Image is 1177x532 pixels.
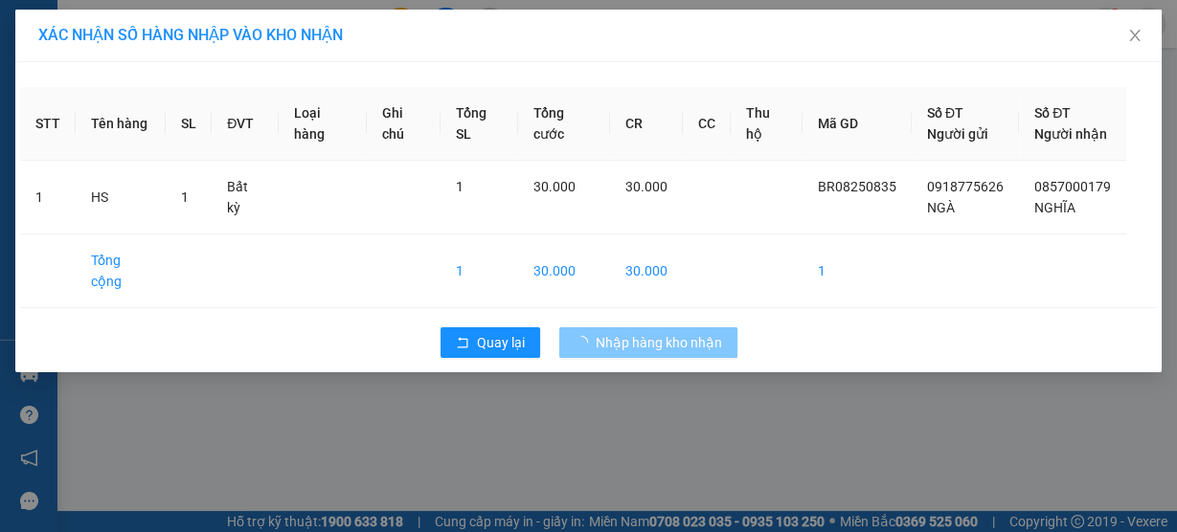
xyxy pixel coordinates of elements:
[1108,10,1162,63] button: Close
[456,179,464,194] span: 1
[181,189,189,205] span: 1
[518,234,610,308] td: 30.000
[20,87,76,161] th: STT
[441,234,518,308] td: 1
[212,161,279,234] td: Bất kỳ
[456,336,469,351] span: rollback
[803,87,912,161] th: Mã GD
[441,327,540,358] button: rollbackQuay lại
[38,26,343,44] span: XÁC NHẬN SỐ HÀNG NHẬP VÀO KHO NHẬN
[1127,28,1143,43] span: close
[927,179,1004,194] span: 0918775626
[683,87,731,161] th: CC
[533,179,576,194] span: 30.000
[559,327,737,358] button: Nhập hàng kho nhận
[1034,105,1071,121] span: Số ĐT
[1034,200,1075,215] span: NGHĨA
[610,234,683,308] td: 30.000
[927,200,955,215] span: NGÀ
[731,87,803,161] th: Thu hộ
[212,87,279,161] th: ĐVT
[927,105,963,121] span: Số ĐT
[166,87,212,161] th: SL
[518,87,610,161] th: Tổng cước
[76,87,166,161] th: Tên hàng
[1034,126,1107,142] span: Người nhận
[625,179,668,194] span: 30.000
[1034,179,1111,194] span: 0857000179
[575,336,596,349] span: loading
[279,87,367,161] th: Loại hàng
[803,234,912,308] td: 1
[20,161,76,234] td: 1
[610,87,683,161] th: CR
[367,87,441,161] th: Ghi chú
[76,161,166,234] td: HS
[477,332,525,353] span: Quay lại
[441,87,518,161] th: Tổng SL
[596,332,722,353] span: Nhập hàng kho nhận
[927,126,988,142] span: Người gửi
[818,179,896,194] span: BR08250835
[76,234,166,308] td: Tổng cộng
